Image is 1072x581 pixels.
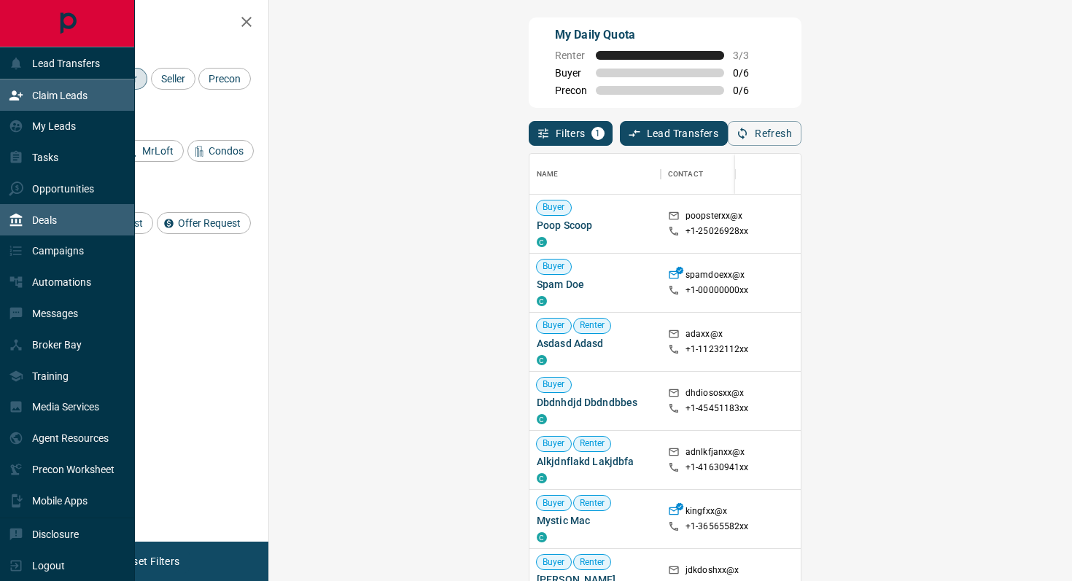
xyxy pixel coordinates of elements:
span: Poop Scoop [537,218,653,233]
p: kingfxx@x [685,505,727,520]
div: Precon [198,68,251,90]
p: jdkdoshxx@x [685,564,739,580]
div: condos.ca [537,414,547,424]
span: Renter [574,437,611,450]
div: Contact [661,154,777,195]
span: Alkjdnflakd Lakjdbfa [537,454,653,469]
p: spamdoexx@x [685,269,745,284]
span: Buyer [537,201,571,214]
div: condos.ca [537,355,547,365]
p: adnlkfjanxx@x [685,446,745,461]
span: Buyer [537,497,571,510]
span: 0 / 6 [733,85,765,96]
span: Buyer [537,556,571,569]
button: Refresh [728,121,801,146]
span: 1 [593,128,603,139]
span: Condos [203,145,249,157]
span: Precon [555,85,587,96]
span: Renter [574,319,611,332]
p: adaxx@x [685,328,723,343]
span: Precon [203,73,246,85]
div: Seller [151,68,195,90]
div: Condos [187,140,254,162]
h2: Filters [47,15,254,32]
button: Lead Transfers [620,121,729,146]
div: condos.ca [537,532,547,542]
p: My Daily Quota [555,26,765,44]
p: +1- 41630941xx [685,461,749,474]
span: 0 / 6 [733,67,765,79]
span: MrLoft [137,145,179,157]
div: condos.ca [537,237,547,247]
span: Spam Doe [537,277,653,292]
div: Contact [668,154,703,195]
span: Buyer [555,67,587,79]
div: Name [537,154,559,195]
span: Renter [574,497,611,510]
span: Mystic Mac [537,513,653,528]
span: Offer Request [173,217,246,229]
span: Renter [574,556,611,569]
p: +1- 45451183xx [685,402,749,415]
span: Renter [555,50,587,61]
span: Asdasd Adasd [537,336,653,351]
div: Offer Request [157,212,251,234]
div: condos.ca [537,473,547,483]
div: MrLoft [121,140,184,162]
p: +1- 00000000xx [685,284,749,297]
span: Buyer [537,378,571,391]
p: poopsterxx@x [685,210,743,225]
button: Reset Filters [111,549,189,574]
span: Buyer [537,319,571,332]
p: +1- 25026928xx [685,225,749,238]
span: 3 / 3 [733,50,765,61]
div: Name [529,154,661,195]
span: Dbdnhdjd Dbdndbbes [537,395,653,410]
div: condos.ca [537,296,547,306]
button: Filters1 [529,121,613,146]
span: Seller [156,73,190,85]
p: +1- 11232112xx [685,343,749,356]
span: Buyer [537,437,571,450]
p: dhdiososxx@x [685,387,745,402]
span: Buyer [537,260,571,273]
p: +1- 36565582xx [685,520,749,533]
